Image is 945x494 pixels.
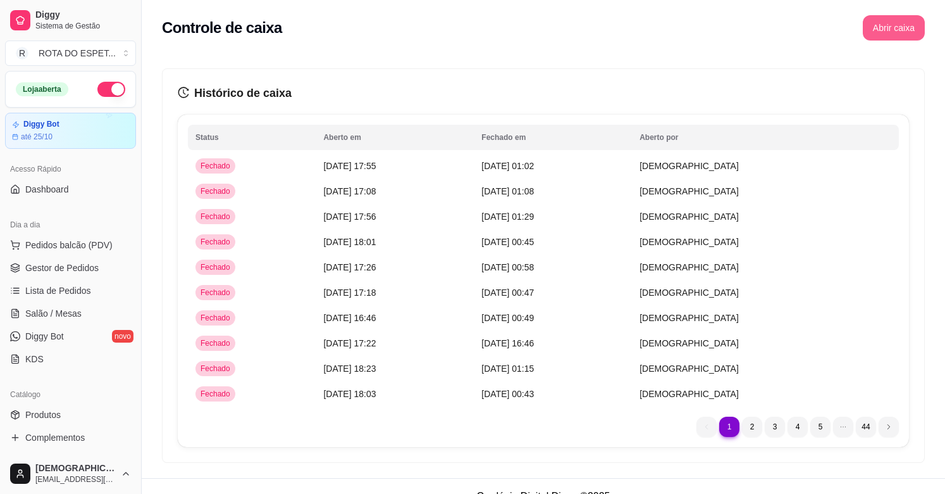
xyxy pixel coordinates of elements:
[198,262,233,272] span: Fechado
[323,161,376,171] span: [DATE] 17:55
[21,132,52,142] article: até 25/10
[474,125,632,150] th: Fechado em
[16,82,68,96] div: Loja aberta
[639,313,739,323] span: [DEMOGRAPHIC_DATA]
[5,215,136,235] div: Dia a dia
[5,326,136,346] a: Diggy Botnovo
[879,417,899,437] li: next page button
[481,212,534,222] span: [DATE] 01:29
[25,353,44,365] span: KDS
[198,212,233,222] span: Fechado
[639,161,739,171] span: [DEMOGRAPHIC_DATA]
[481,262,534,272] span: [DATE] 00:58
[316,125,474,150] th: Aberto em
[323,288,376,298] span: [DATE] 17:18
[639,364,739,374] span: [DEMOGRAPHIC_DATA]
[742,417,762,437] li: pagination item 2
[690,410,905,443] nav: pagination navigation
[323,186,376,196] span: [DATE] 17:08
[35,474,116,484] span: [EMAIL_ADDRESS][DOMAIN_NAME]
[25,330,64,343] span: Diggy Bot
[481,288,534,298] span: [DATE] 00:47
[5,281,136,301] a: Lista de Pedidos
[323,237,376,247] span: [DATE] 18:01
[25,284,91,297] span: Lista de Pedidos
[5,5,136,35] a: DiggySistema de Gestão
[198,237,233,247] span: Fechado
[810,417,831,437] li: pagination item 5
[25,262,99,274] span: Gestor de Pedidos
[5,384,136,405] div: Catálogo
[198,313,233,323] span: Fechado
[481,389,534,399] span: [DATE] 00:43
[198,338,233,348] span: Fechado
[188,125,316,150] th: Status
[787,417,808,437] li: pagination item 4
[481,186,534,196] span: [DATE] 01:08
[35,9,131,21] span: Diggy
[856,417,876,437] li: pagination item 44
[5,405,136,425] a: Produtos
[198,288,233,298] span: Fechado
[25,307,82,320] span: Salão / Mesas
[97,82,125,97] button: Alterar Status
[639,262,739,272] span: [DEMOGRAPHIC_DATA]
[323,262,376,272] span: [DATE] 17:26
[5,113,136,149] a: Diggy Botaté 25/10
[198,389,233,399] span: Fechado
[25,431,85,444] span: Complementos
[5,427,136,448] a: Complementos
[481,313,534,323] span: [DATE] 00:49
[323,313,376,323] span: [DATE] 16:46
[863,15,925,41] button: Abrir caixa
[5,258,136,278] a: Gestor de Pedidos
[198,161,233,171] span: Fechado
[323,212,376,222] span: [DATE] 17:56
[5,459,136,489] button: [DEMOGRAPHIC_DATA][EMAIL_ADDRESS][DOMAIN_NAME]
[25,183,69,196] span: Dashboard
[23,120,59,129] article: Diggy Bot
[639,389,739,399] span: [DEMOGRAPHIC_DATA]
[25,239,113,251] span: Pedidos balcão (PDV)
[178,87,189,98] span: history
[639,237,739,247] span: [DEMOGRAPHIC_DATA]
[323,389,376,399] span: [DATE] 18:03
[5,41,136,66] button: Select a team
[5,179,136,199] a: Dashboard
[198,364,233,374] span: Fechado
[719,417,739,437] li: pagination item 1 active
[639,186,739,196] span: [DEMOGRAPHIC_DATA]
[323,338,376,348] span: [DATE] 17:22
[639,338,739,348] span: [DEMOGRAPHIC_DATA]
[833,417,853,437] li: dots element
[198,186,233,196] span: Fechado
[639,212,739,222] span: [DEMOGRAPHIC_DATA]
[16,47,28,60] span: R
[35,463,116,474] span: [DEMOGRAPHIC_DATA]
[39,47,116,60] div: ROTA DO ESPET ...
[162,18,282,38] h2: Controle de caixa
[639,288,739,298] span: [DEMOGRAPHIC_DATA]
[5,159,136,179] div: Acesso Rápido
[323,364,376,374] span: [DATE] 18:23
[35,21,131,31] span: Sistema de Gestão
[5,349,136,369] a: KDS
[481,237,534,247] span: [DATE] 00:45
[5,303,136,324] a: Salão / Mesas
[481,338,534,348] span: [DATE] 16:46
[481,161,534,171] span: [DATE] 01:02
[178,84,909,102] h3: Histórico de caixa
[765,417,785,437] li: pagination item 3
[632,125,899,150] th: Aberto por
[481,364,534,374] span: [DATE] 01:15
[5,235,136,255] button: Pedidos balcão (PDV)
[25,408,61,421] span: Produtos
